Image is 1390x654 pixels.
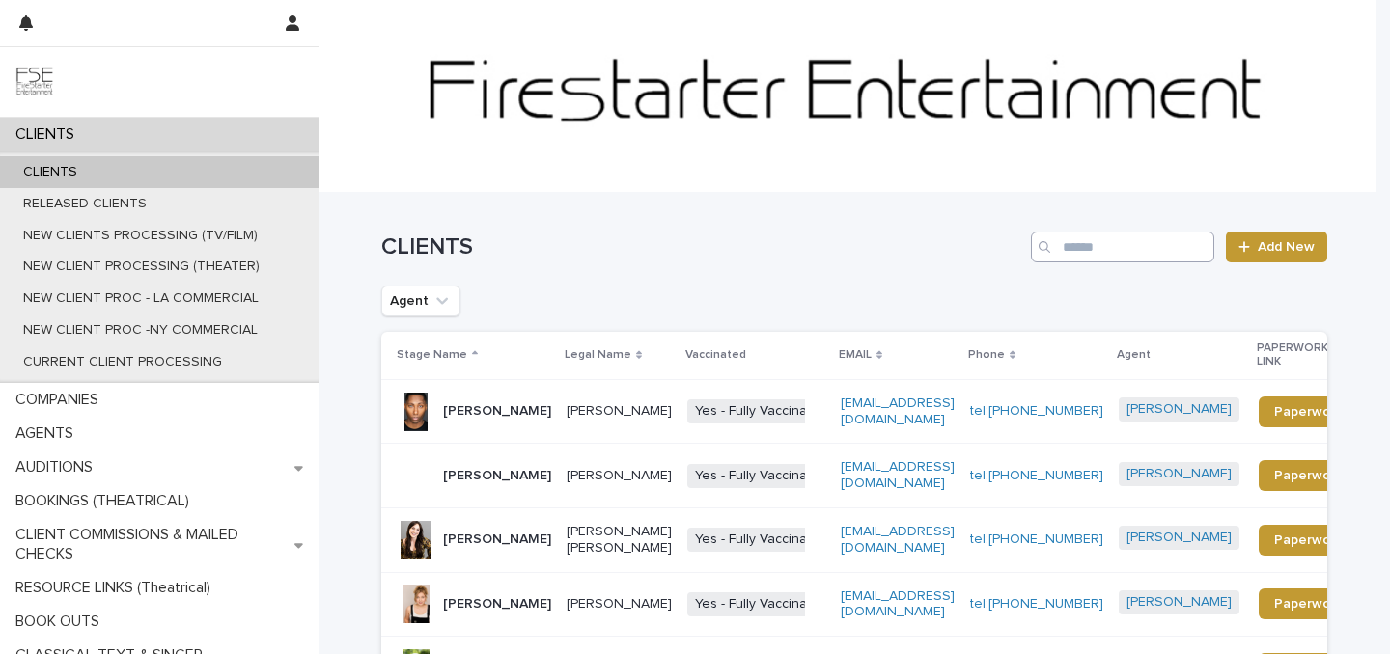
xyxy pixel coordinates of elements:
p: [PERSON_NAME] [443,531,551,548]
a: [PERSON_NAME] [1126,594,1232,611]
a: [EMAIL_ADDRESS][DOMAIN_NAME] [841,589,955,619]
p: COMPANIES [8,391,114,409]
a: [EMAIL_ADDRESS][DOMAIN_NAME] [841,525,955,555]
p: Phone [968,344,1005,366]
p: PAPERWORK LINK [1257,338,1348,373]
p: AUDITIONS [8,458,108,477]
span: Paperwork [1274,597,1343,611]
input: Search [1031,232,1214,262]
p: [PERSON_NAME] [PERSON_NAME] [567,524,672,557]
a: [PERSON_NAME] [1126,530,1232,546]
p: RELEASED CLIENTS [8,196,162,212]
span: Yes - Fully Vaccinated [687,528,835,552]
p: AGENTS [8,424,89,443]
p: BOOKINGS (THEATRICAL) [8,492,205,510]
p: NEW CLIENT PROC - LA COMMERCIAL [8,290,274,307]
p: NEW CLIENT PROCESSING (THEATER) [8,259,275,275]
p: CLIENTS [8,125,90,144]
span: Add New [1258,240,1315,254]
a: Paperwork [1259,525,1358,556]
tr: [PERSON_NAME][PERSON_NAME]Yes - Fully Vaccinated[EMAIL_ADDRESS][DOMAIN_NAME]tel:[PHONE_NUMBER][PE... [381,444,1389,508]
p: Agent [1117,344,1151,366]
p: CLIENT COMMISSIONS & MAILED CHECKS [8,526,294,562]
p: Legal Name [565,344,631,366]
a: [EMAIL_ADDRESS][DOMAIN_NAME] [841,396,955,426]
span: Yes - Fully Vaccinated [687,464,835,488]
p: RESOURCE LINKS (Theatrical) [8,579,226,597]
button: Agent [381,286,460,316]
p: CURRENT CLIENT PROCESSING [8,354,237,370]
a: Paperwork [1259,588,1358,619]
span: Paperwork [1274,405,1343,419]
a: [PERSON_NAME] [1126,401,1232,418]
a: [PERSON_NAME] [1126,466,1232,482]
tr: [PERSON_NAME][PERSON_NAME]Yes - Fully Vaccinated[EMAIL_ADDRESS][DOMAIN_NAME]tel:[PHONE_NUMBER][PE... [381,379,1389,444]
a: Paperwork [1259,460,1358,491]
a: tel:[PHONE_NUMBER] [970,469,1103,482]
span: Paperwork [1274,533,1343,547]
p: Stage Name [397,344,467,366]
p: NEW CLIENT PROC -NY COMMERCIAL [8,322,273,339]
p: [PERSON_NAME] [567,403,672,420]
p: BOOK OUTS [8,613,115,631]
p: CLIENTS [8,164,93,180]
p: EMAIL [839,344,872,366]
span: Paperwork [1274,469,1343,482]
img: 9JgRvJ3ETPGCJDhvPVA5 [15,63,54,101]
a: Add New [1226,232,1327,262]
span: Yes - Fully Vaccinated [687,592,835,616]
a: Paperwork [1259,396,1358,427]
span: Yes - Fully Vaccinated [687,399,835,423]
p: Vaccinated [685,344,746,366]
a: tel:[PHONE_NUMBER] [970,404,1103,418]
h1: CLIENTS [381,233,1023,261]
a: tel:[PHONE_NUMBER] [970,532,1103,546]
p: [PERSON_NAME] [443,468,551,484]
p: NEW CLIENTS PROCESSING (TV/FILM) [8,228,273,244]
p: [PERSON_NAME] [567,596,672,613]
p: [PERSON_NAME] [567,468,672,484]
p: [PERSON_NAME] [443,596,551,613]
a: tel:[PHONE_NUMBER] [970,597,1103,611]
a: [EMAIL_ADDRESS][DOMAIN_NAME] [841,460,955,490]
p: [PERSON_NAME] [443,403,551,420]
tr: [PERSON_NAME][PERSON_NAME]Yes - Fully Vaccinated[EMAIL_ADDRESS][DOMAIN_NAME]tel:[PHONE_NUMBER][PE... [381,572,1389,637]
tr: [PERSON_NAME][PERSON_NAME] [PERSON_NAME]Yes - Fully Vaccinated[EMAIL_ADDRESS][DOMAIN_NAME]tel:[PH... [381,507,1389,572]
